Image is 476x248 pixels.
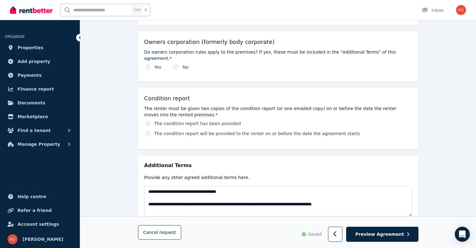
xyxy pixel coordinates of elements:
span: Documents [18,99,45,107]
a: Properties [5,41,75,54]
button: Cancelrequest [138,225,182,240]
a: Refer a friend [5,204,75,217]
img: Katrina Dunn [456,5,466,15]
span: Help centre [18,193,46,200]
a: Account settings [5,218,75,230]
span: Account settings [18,220,59,228]
a: Documents [5,97,75,109]
span: Marketplace [18,113,48,120]
span: Cancel [143,230,176,235]
a: Finance report [5,83,75,95]
a: Add property [5,55,75,68]
span: Saved [308,231,322,237]
span: Payments [18,71,42,79]
label: No [182,64,188,70]
label: Do owners corporation rules apply to the premises? If yes, these must be included in the "Additio... [144,49,412,61]
label: The condition report has been provided [154,120,241,127]
p: Provide any other agreed additional terms here. [144,174,412,181]
button: Find a tenant [5,124,75,137]
label: The renter must be given two copies of the condition report (or one emailed copy) on or before th... [144,105,412,118]
span: Manage Property [18,140,60,148]
label: Yes [154,64,161,70]
span: [PERSON_NAME] [23,235,63,243]
button: Manage Property [5,138,75,150]
span: Preview Agreement [355,231,404,237]
h5: Condition report [144,94,190,103]
img: Katrina Dunn [8,234,18,244]
div: Open Intercom Messenger [455,227,470,242]
span: Find a tenant [18,127,51,134]
span: ORGANISE [5,34,25,39]
a: Marketplace [5,110,75,123]
span: Refer a friend [18,207,52,214]
a: Payments [5,69,75,82]
span: request [159,229,176,235]
span: k [145,8,147,13]
span: Ctrl [132,6,142,14]
button: Preview Agreement [346,227,418,242]
img: RentBetter [10,5,53,15]
span: Add property [18,58,50,65]
span: Additional Terms [144,162,192,169]
span: Finance report [18,85,54,93]
div: Inbox [422,7,443,13]
h5: Owners corporation (formerly body corporate) [144,38,275,46]
a: Help centre [5,190,75,203]
label: The condition report will be provided to the renter on or before the date the agreement starts [154,130,360,137]
span: Properties [18,44,44,51]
